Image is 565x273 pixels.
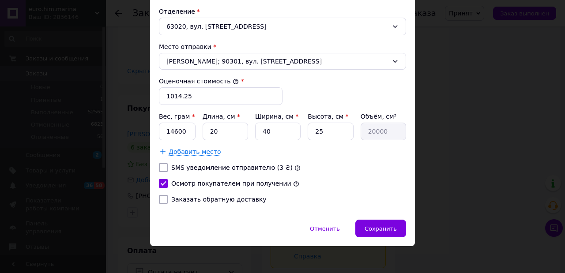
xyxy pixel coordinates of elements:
[310,225,340,232] span: Отменить
[203,113,240,120] label: Длина, см
[159,18,406,35] div: 63020, вул. [STREET_ADDRESS]
[169,148,221,156] span: Добавить место
[308,113,348,120] label: Высота, см
[166,57,388,66] span: [PERSON_NAME]; 90301, вул. [STREET_ADDRESS]
[171,164,293,171] label: SMS уведомление отправителю (3 ₴)
[361,112,406,121] div: Объём, см³
[255,113,298,120] label: Ширина, см
[159,78,239,85] label: Оценочная стоимость
[171,196,267,203] label: Заказать обратную доставку
[159,42,406,51] div: Место отправки
[159,113,195,120] label: Вес, грам
[159,7,406,16] div: Отделение
[365,225,397,232] span: Сохранить
[171,180,291,187] label: Осмотр покупателем при получении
